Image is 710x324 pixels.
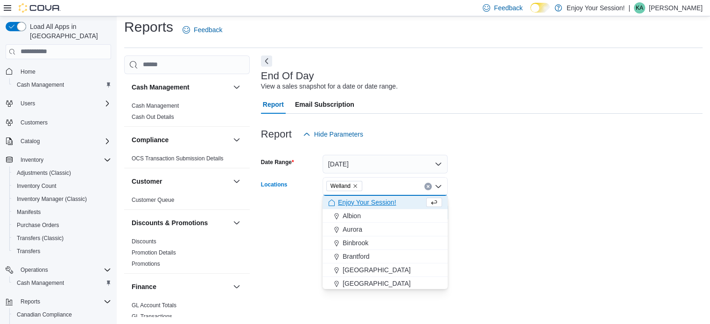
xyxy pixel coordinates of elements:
span: Transfers [17,248,40,255]
label: Locations [261,181,288,188]
span: Catalog [21,138,40,145]
a: Inventory Count [13,180,60,192]
span: [GEOGRAPHIC_DATA] [343,265,411,275]
button: Operations [2,263,115,276]
span: Cash Management [13,277,111,289]
span: Home [17,66,111,77]
a: Canadian Compliance [13,309,76,320]
span: Welland [330,181,351,191]
span: Customer Queue [132,196,174,204]
span: Inventory Manager (Classic) [17,195,87,203]
span: Albion [343,211,361,221]
span: Purchase Orders [13,220,111,231]
h1: Reports [124,18,173,36]
div: Cash Management [124,100,250,126]
h3: Discounts & Promotions [132,218,208,227]
button: Cash Management [9,276,115,290]
button: Manifests [9,206,115,219]
div: Kim Alakas [634,2,645,14]
button: [GEOGRAPHIC_DATA] [323,277,448,290]
button: Enjoy Your Session! [323,196,448,209]
span: Feedback [494,3,522,13]
span: Transfers (Classic) [13,233,111,244]
span: Email Subscription [295,95,354,114]
a: Transfers (Classic) [13,233,67,244]
button: Albion [323,209,448,223]
span: Manifests [13,207,111,218]
span: Customers [17,117,111,128]
a: Discounts [132,238,156,245]
button: Transfers (Classic) [9,232,115,245]
button: Reports [17,296,44,307]
label: Date Range [261,159,294,166]
span: Aurora [343,225,362,234]
span: GL Transactions [132,313,172,320]
button: Operations [17,264,52,276]
span: Cash Management [17,279,64,287]
a: Cash Out Details [132,114,174,120]
button: Customer [132,177,229,186]
span: Transfers (Classic) [17,234,63,242]
button: Compliance [231,134,242,145]
input: Dark Mode [530,3,550,13]
span: Transfers [13,246,111,257]
span: Purchase Orders [17,221,59,229]
button: Customers [2,116,115,129]
a: Manifests [13,207,44,218]
button: Adjustments (Classic) [9,166,115,179]
a: Customers [17,117,51,128]
button: Users [17,98,39,109]
button: Close list of options [435,183,442,190]
button: Inventory [17,154,47,165]
button: Clear input [424,183,432,190]
button: Aurora [323,223,448,236]
span: Promotions [132,260,160,268]
button: Inventory Count [9,179,115,193]
a: GL Account Totals [132,302,176,309]
span: Customers [21,119,48,126]
button: Reports [2,295,115,308]
button: Discounts & Promotions [231,217,242,228]
button: Cash Management [132,83,229,92]
button: Customer [231,176,242,187]
span: Catalog [17,136,111,147]
a: Inventory Manager (Classic) [13,193,91,205]
button: Catalog [17,136,43,147]
span: Inventory [17,154,111,165]
button: Users [2,97,115,110]
span: Reports [21,298,40,305]
span: Promotion Details [132,249,176,256]
button: Finance [231,281,242,292]
span: Reports [17,296,111,307]
span: Welland [326,181,362,191]
span: Operations [21,266,48,274]
span: Users [21,100,35,107]
button: Catalog [2,135,115,148]
button: Next [261,55,272,67]
a: Promotions [132,261,160,267]
span: Binbrook [343,238,368,248]
button: Discounts & Promotions [132,218,229,227]
button: Cash Management [9,78,115,91]
span: Hide Parameters [314,130,363,139]
span: Enjoy Your Session! [338,198,396,207]
span: Canadian Compliance [17,311,72,318]
button: Home [2,65,115,78]
a: Feedback [179,21,226,39]
h3: Compliance [132,135,169,145]
a: GL Transactions [132,313,172,320]
a: Home [17,66,39,77]
a: Transfers [13,246,44,257]
a: OCS Transaction Submission Details [132,155,224,162]
a: Purchase Orders [13,220,63,231]
span: Users [17,98,111,109]
div: Compliance [124,153,250,168]
span: Adjustments (Classic) [17,169,71,177]
button: Inventory Manager (Classic) [9,193,115,206]
p: Enjoy Your Session! [567,2,625,14]
a: Cash Management [13,277,68,289]
h3: Cash Management [132,83,190,92]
